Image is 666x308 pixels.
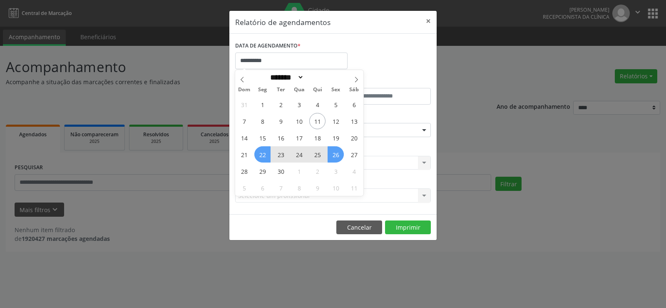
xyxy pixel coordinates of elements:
[308,87,327,93] span: Qui
[273,96,289,113] span: Setembro 2, 2025
[346,113,362,129] span: Setembro 13, 2025
[291,146,307,163] span: Setembro 24, 2025
[328,96,344,113] span: Setembro 5, 2025
[235,87,253,93] span: Dom
[236,163,252,179] span: Setembro 28, 2025
[236,146,252,163] span: Setembro 21, 2025
[273,113,289,129] span: Setembro 9, 2025
[254,163,271,179] span: Setembro 29, 2025
[309,113,326,129] span: Setembro 11, 2025
[328,180,344,196] span: Outubro 10, 2025
[346,146,362,163] span: Setembro 27, 2025
[236,113,252,129] span: Setembro 7, 2025
[253,87,272,93] span: Seg
[290,87,308,93] span: Qua
[309,180,326,196] span: Outubro 9, 2025
[236,180,252,196] span: Outubro 5, 2025
[328,113,344,129] span: Setembro 12, 2025
[254,130,271,146] span: Setembro 15, 2025
[327,87,345,93] span: Sex
[254,113,271,129] span: Setembro 8, 2025
[235,40,301,53] label: DATA DE AGENDAMENTO
[346,180,362,196] span: Outubro 11, 2025
[336,220,382,235] button: Cancelar
[346,130,362,146] span: Setembro 20, 2025
[236,130,252,146] span: Setembro 14, 2025
[335,75,431,88] label: ATÉ
[291,130,307,146] span: Setembro 17, 2025
[291,113,307,129] span: Setembro 10, 2025
[328,146,344,163] span: Setembro 26, 2025
[236,96,252,113] span: Agosto 31, 2025
[309,96,326,113] span: Setembro 4, 2025
[346,163,362,179] span: Outubro 4, 2025
[291,180,307,196] span: Outubro 8, 2025
[346,96,362,113] span: Setembro 6, 2025
[254,180,271,196] span: Outubro 6, 2025
[273,146,289,163] span: Setembro 23, 2025
[309,130,326,146] span: Setembro 18, 2025
[272,87,290,93] span: Ter
[420,11,437,31] button: Close
[254,146,271,163] span: Setembro 22, 2025
[267,73,304,82] select: Month
[291,96,307,113] span: Setembro 3, 2025
[273,130,289,146] span: Setembro 16, 2025
[309,146,326,163] span: Setembro 25, 2025
[235,17,331,28] h5: Relatório de agendamentos
[328,163,344,179] span: Outubro 3, 2025
[385,220,431,235] button: Imprimir
[328,130,344,146] span: Setembro 19, 2025
[273,180,289,196] span: Outubro 7, 2025
[309,163,326,179] span: Outubro 2, 2025
[345,87,363,93] span: Sáb
[254,96,271,113] span: Setembro 1, 2025
[273,163,289,179] span: Setembro 30, 2025
[304,73,331,82] input: Year
[291,163,307,179] span: Outubro 1, 2025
